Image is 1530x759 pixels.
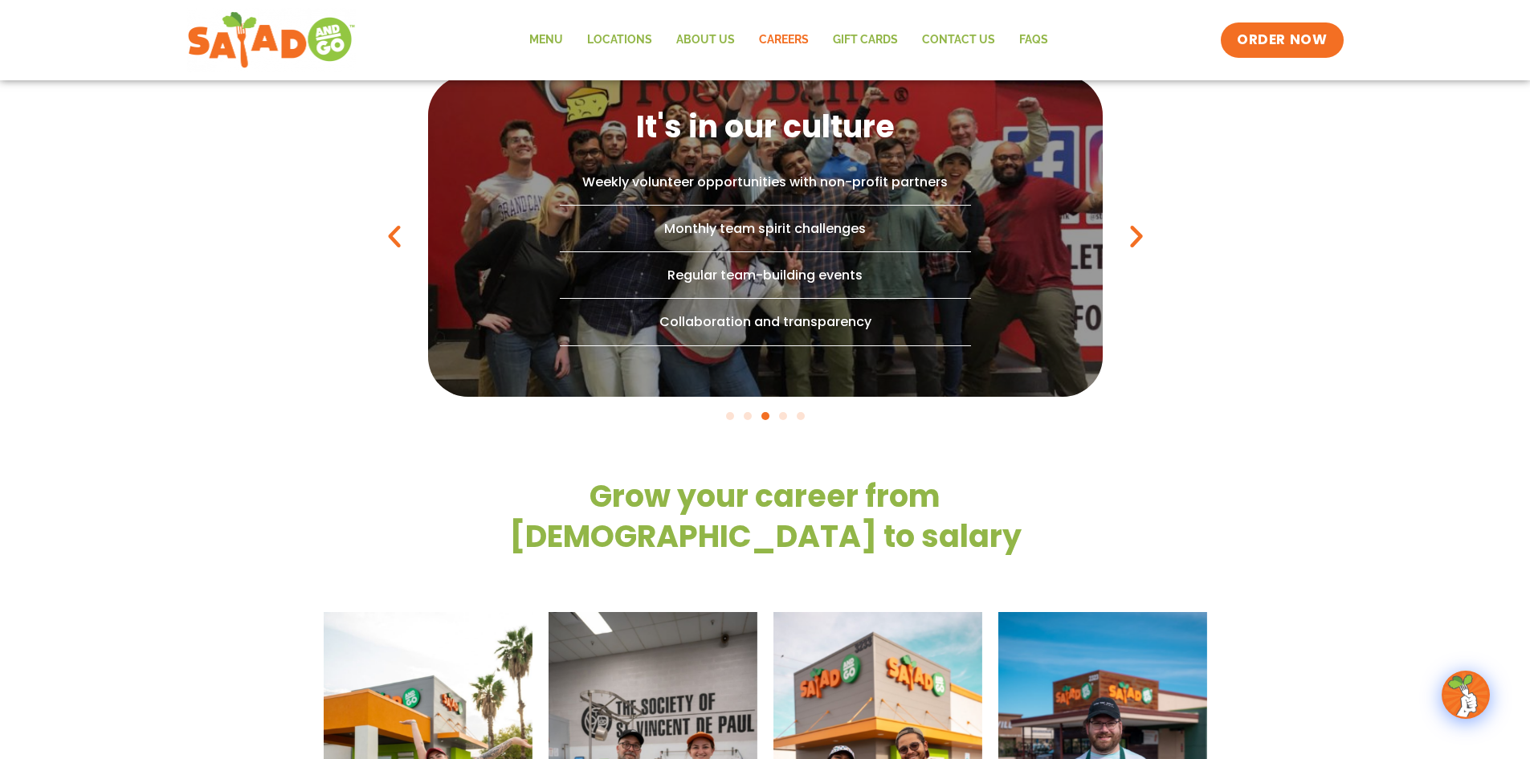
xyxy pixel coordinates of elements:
div: Carousel | Horizontal scrolling: Arrow Left & Right [428,75,1103,420]
div: Previous slide [380,222,409,251]
nav: Menu [517,22,1060,59]
a: Locations [575,22,664,59]
span: Go to slide 3 [761,412,769,420]
a: Menu [517,22,575,59]
h3: It's in our culture [636,107,895,146]
p: Regular team-building events [508,264,1022,286]
h2: Grow your career from [DEMOGRAPHIC_DATA] to salary [420,476,1111,556]
div: Next slide [1122,222,1151,251]
p: Collaboration and transparency [508,311,1022,333]
a: Contact Us [910,22,1007,59]
a: ORDER NOW [1221,22,1343,58]
p: Monthly team spirit challenges [508,218,1022,239]
a: Careers [747,22,821,59]
span: Go to slide 4 [779,412,787,420]
span: Go to slide 1 [726,412,734,420]
div: 3 / 5 [428,75,1103,397]
img: new-SAG-logo-768×292 [187,8,357,72]
img: wpChatIcon [1443,672,1488,717]
a: FAQs [1007,22,1060,59]
a: About Us [664,22,747,59]
p: Weekly volunteer opportunities with non-profit partners [508,171,1022,193]
a: GIFT CARDS [821,22,910,59]
span: ORDER NOW [1237,31,1327,50]
span: Go to slide 2 [744,412,752,420]
span: Go to slide 5 [797,412,805,420]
